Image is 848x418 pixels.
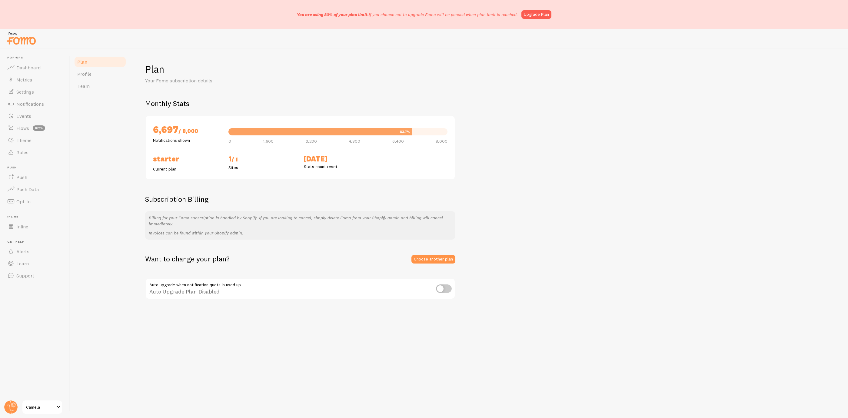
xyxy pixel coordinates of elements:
h1: Plan [145,63,833,75]
a: Plan [74,56,127,68]
p: Billing for your Fomo subscription is handled by Shopify. If you are looking to cancel, simply de... [149,215,452,227]
p: Invoices can be found within your Shopify admin. [149,230,452,236]
span: 3,200 [306,139,317,143]
span: Rules [16,149,28,155]
a: Choose another plan [411,255,455,264]
a: Settings [4,86,66,98]
span: You are using 83% of your plan limit. [297,12,369,17]
a: Team [74,80,127,92]
span: Profile [77,71,91,77]
span: Metrics [16,77,32,83]
span: Events [16,113,31,119]
span: Pop-ups [7,56,66,60]
p: Current plan [153,166,221,172]
a: Theme [4,134,66,146]
a: Learn [4,257,66,270]
h2: 6,697 [153,123,221,137]
a: Push [4,171,66,183]
p: Notifications shown [153,137,221,143]
p: Stats count reset [304,164,372,170]
a: Alerts [4,245,66,257]
span: Inline [16,224,28,230]
span: 0 [228,139,231,143]
h2: 1 [228,154,297,164]
a: Flows beta [4,122,66,134]
span: 1,600 [263,139,274,143]
span: / 8,000 [178,128,198,134]
a: Camela [22,400,63,414]
span: Push [16,174,27,180]
a: Notifications [4,98,66,110]
a: Rules [4,146,66,158]
a: Dashboard [4,61,66,74]
span: 6,400 [392,139,404,143]
span: Get Help [7,240,66,244]
a: Push Data [4,183,66,195]
span: Team [77,83,90,89]
span: Camela [26,403,55,411]
a: Inline [4,221,66,233]
img: fomo-relay-logo-orange.svg [6,31,37,46]
span: Settings [16,89,34,95]
div: 83.7% [400,130,410,134]
a: Opt-In [4,195,66,207]
span: Theme [16,137,32,143]
span: Push Data [16,186,39,192]
h2: Want to change your plan? [145,254,230,264]
span: Dashboard [16,65,41,71]
div: Auto Upgrade Plan Disabled [145,278,455,300]
span: beta [33,125,45,131]
p: If you choose not to upgrade Fomo will be paused when plan limit is reached. [297,12,518,18]
span: Opt-In [16,198,31,204]
a: Support [4,270,66,282]
span: Inline [7,215,66,219]
p: Your Fomo subscription details [145,77,291,84]
h2: Starter [153,154,221,164]
span: 4,800 [349,139,360,143]
span: Flows [16,125,29,131]
span: Learn [16,260,29,267]
p: Sites [228,164,297,171]
a: Upgrade Plan [521,10,551,19]
h2: [DATE] [304,154,372,164]
h2: Subscription Billing [145,194,455,204]
a: Metrics [4,74,66,86]
a: Events [4,110,66,122]
span: Support [16,273,34,279]
h2: Monthly Stats [145,99,833,108]
a: Profile [74,68,127,80]
span: / 1 [231,156,238,163]
span: Plan [77,59,87,65]
span: Push [7,166,66,170]
span: Notifications [16,101,44,107]
span: Alerts [16,248,29,254]
span: 8,000 [436,139,447,143]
